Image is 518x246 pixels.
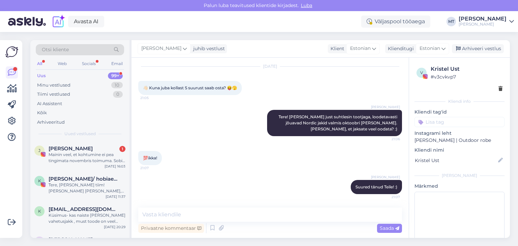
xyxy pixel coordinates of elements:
div: Väljaspool tööaega [361,16,430,28]
div: AI Assistent [37,100,62,107]
a: Avasta AI [68,16,104,27]
span: Estonian [420,45,440,52]
div: 99+ [108,72,123,79]
div: Kristel Ust [431,65,502,73]
span: [PERSON_NAME] [141,45,181,52]
div: # v3cvkvp7 [431,73,502,81]
p: Märkmed [414,183,505,190]
div: Kõik [37,110,47,116]
span: 💯ikka! [143,155,157,160]
div: Tere, [PERSON_NAME] tiim! [PERSON_NAME] [PERSON_NAME], sisulooja lehega [PERSON_NAME], [PERSON_NA... [49,182,125,194]
span: J [38,148,40,153]
span: [PERSON_NAME] [371,175,400,180]
div: Privaatne kommentaar [138,224,204,233]
div: Email [110,59,124,68]
p: Instagrami leht [414,130,505,137]
span: Hannah Hawkins [49,237,93,243]
div: Klient [328,45,344,52]
p: [PERSON_NAME] | Outdoor robe [414,137,505,144]
div: juhib vestlust [191,45,225,52]
div: [DATE] 11:37 [106,194,125,199]
div: [PERSON_NAME] [414,173,505,179]
span: Joona Kalamägi [49,146,93,152]
div: Mainin veel, et kohtumine ei pea tingimata novembris toimuma. Sobib hästi ka oktoobris, kuid hilj... [49,152,125,164]
div: Uus [37,72,46,79]
p: Kliendi tag'id [414,109,505,116]
span: k [38,209,41,214]
span: 👋🏻 Kuna juba kollast S suurust saab osta? 😝🫣 [143,85,237,90]
div: MT [447,17,456,26]
span: K [38,178,41,183]
div: All [36,59,44,68]
div: Küsimus- kas naiste [PERSON_NAME] vahetusjakk , must toode on veel millalgi lattu tagasi saabumas... [49,212,125,224]
span: Estonian [350,45,371,52]
img: Askly Logo [5,45,18,58]
span: 21:06 [375,136,400,142]
span: 21:07 [375,194,400,199]
div: [DATE] 20:29 [104,224,125,229]
span: Kairet Pintman/ hobiaednik🌺 [49,176,119,182]
div: Klienditugi [385,45,414,52]
span: [PERSON_NAME] [371,104,400,110]
input: Lisa tag [414,117,505,127]
div: [DATE] 16:03 [105,164,125,169]
span: katri.karvanen.kk@gmail.com [49,206,119,212]
div: Arhiveeritud [37,119,65,126]
input: Lisa nimi [415,157,497,164]
div: Socials [81,59,97,68]
a: [PERSON_NAME][PERSON_NAME] [459,16,514,27]
span: Luba [299,2,314,8]
span: Tere! [PERSON_NAME] just suhtlesin tootjaga, loodetavasti jõuavad Nordic jakid valmis oktoobri [P... [279,114,398,131]
span: Uued vestlused [64,131,96,137]
div: 1 [119,146,125,152]
span: 21:05 [140,95,166,100]
div: Arhiveeri vestlus [452,44,504,53]
div: Minu vestlused [37,82,70,89]
div: [DATE] [138,63,402,69]
div: Web [56,59,68,68]
div: 10 [111,82,123,89]
p: Kliendi nimi [414,147,505,154]
span: Suured tänud Teile! :) [355,184,397,189]
img: explore-ai [51,14,65,29]
span: v [420,70,423,75]
span: Otsi kliente [42,46,69,53]
div: Kliendi info [414,98,505,104]
div: [PERSON_NAME] [459,22,507,27]
div: Tiimi vestlused [37,91,70,98]
div: 0 [113,91,123,98]
span: Saada [380,225,399,231]
div: [PERSON_NAME] [459,16,507,22]
span: 21:07 [140,165,166,171]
